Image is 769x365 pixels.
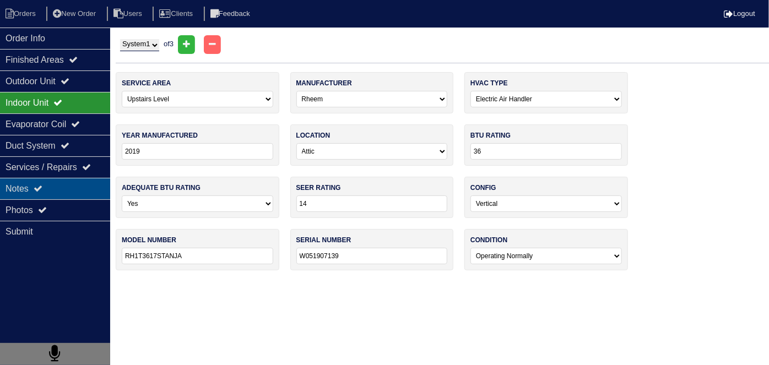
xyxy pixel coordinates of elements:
label: serial number [296,235,351,245]
label: service area [122,78,171,88]
label: seer rating [296,183,341,193]
label: manufacturer [296,78,352,88]
label: year manufactured [122,130,198,140]
label: location [296,130,331,140]
label: adequate btu rating [122,183,201,193]
a: Users [107,9,151,18]
a: Logout [724,9,755,18]
li: Clients [153,7,202,21]
label: config [470,183,496,193]
li: Feedback [204,7,259,21]
li: New Order [46,7,105,21]
div: of 3 [116,35,769,54]
li: Users [107,7,151,21]
label: hvac type [470,78,508,88]
label: condition [470,235,507,245]
a: Clients [153,9,202,18]
label: model number [122,235,176,245]
a: New Order [46,9,105,18]
label: btu rating [470,130,511,140]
